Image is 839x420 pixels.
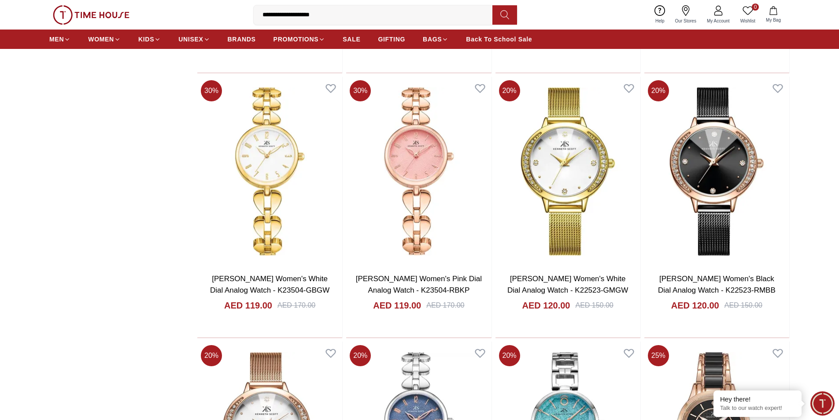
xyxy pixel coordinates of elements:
[499,80,520,101] span: 20 %
[201,80,222,101] span: 30 %
[53,5,129,25] img: ...
[426,300,464,311] div: AED 170.00
[423,31,448,47] a: BAGS
[138,31,161,47] a: KIDS
[373,299,421,312] h4: AED 119.00
[224,299,272,312] h4: AED 119.00
[575,300,613,311] div: AED 150.00
[658,275,776,294] a: [PERSON_NAME] Women's Black Dial Analog Watch - K22523-RMBB
[378,35,405,44] span: GIFTING
[197,77,342,266] img: Kenneth Scott Women's White Dial Analog Watch - K23504-GBGW
[138,35,154,44] span: KIDS
[720,405,795,412] p: Talk to our watch expert!
[88,31,121,47] a: WOMEN
[724,300,762,311] div: AED 150.00
[466,35,532,44] span: Back To School Sale
[810,391,835,416] div: Chat Widget
[356,275,482,294] a: [PERSON_NAME] Women's Pink Dial Analog Watch - K23504-RBKP
[210,275,330,294] a: [PERSON_NAME] Women's White Dial Analog Watch - K23504-GBGW
[466,31,532,47] a: Back To School Sale
[761,4,786,25] button: My Bag
[350,345,371,366] span: 20 %
[752,4,759,11] span: 0
[378,31,405,47] a: GIFTING
[343,31,360,47] a: SALE
[648,345,669,366] span: 25 %
[423,35,442,44] span: BAGS
[343,35,360,44] span: SALE
[178,31,210,47] a: UNISEX
[49,31,70,47] a: MEN
[346,77,491,266] img: Kenneth Scott Women's Pink Dial Analog Watch - K23504-RBKP
[274,31,325,47] a: PROMOTIONS
[670,4,702,26] a: Our Stores
[672,18,700,24] span: Our Stores
[277,300,315,311] div: AED 170.00
[201,345,222,366] span: 20 %
[178,35,203,44] span: UNISEX
[644,77,789,266] img: Kenneth Scott Women's Black Dial Analog Watch - K22523-RMBB
[274,35,319,44] span: PROMOTIONS
[652,18,668,24] span: Help
[762,17,784,23] span: My Bag
[499,345,520,366] span: 20 %
[88,35,114,44] span: WOMEN
[507,275,628,294] a: [PERSON_NAME] Women's White Dial Analog Watch - K22523-GMGW
[350,80,371,101] span: 30 %
[648,80,669,101] span: 20 %
[49,35,64,44] span: MEN
[228,31,256,47] a: BRANDS
[720,395,795,404] div: Hey there!
[735,4,761,26] a: 0Wishlist
[522,299,570,312] h4: AED 120.00
[228,35,256,44] span: BRANDS
[703,18,733,24] span: My Account
[495,77,640,266] img: Kenneth Scott Women's White Dial Analog Watch - K22523-GMGW
[671,299,719,312] h4: AED 120.00
[737,18,759,24] span: Wishlist
[650,4,670,26] a: Help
